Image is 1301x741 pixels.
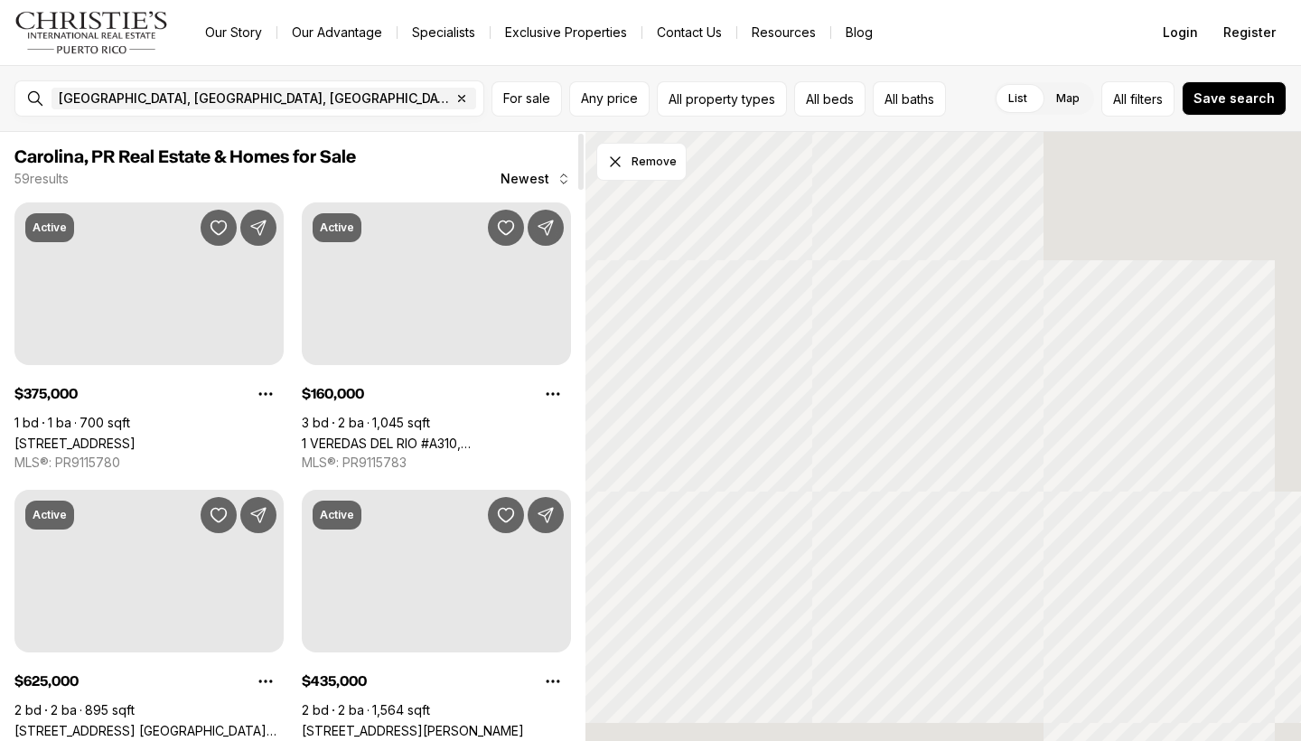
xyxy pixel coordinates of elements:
[320,220,354,235] p: Active
[1193,91,1275,106] span: Save search
[569,81,650,117] button: Any price
[642,20,736,45] button: Contact Us
[581,91,638,106] span: Any price
[1212,14,1287,51] button: Register
[873,81,946,117] button: All baths
[794,81,866,117] button: All beds
[398,20,490,45] a: Specialists
[201,210,237,246] button: Save Property: 4123 ISLA VERDE AVE #201
[302,723,524,738] a: 4633 Ave Isla Verde COND CASTILLO DEL MAR #201, CAROLINA PR, 00979
[240,210,276,246] button: Share Property
[1042,82,1094,115] label: Map
[14,11,169,54] img: logo
[1101,81,1175,117] button: Allfilters
[201,497,237,533] button: Save Property: 5757 AVE. ISLA VERDE #803
[491,20,641,45] a: Exclusive Properties
[1223,25,1276,40] span: Register
[320,508,354,522] p: Active
[1130,89,1163,108] span: filters
[831,20,887,45] a: Blog
[501,172,549,186] span: Newest
[737,20,830,45] a: Resources
[503,91,550,106] span: For sale
[1163,25,1198,40] span: Login
[488,497,524,533] button: Save Property: 4633 Ave Isla Verde COND CASTILLO DEL MAR #201
[59,91,451,106] span: [GEOGRAPHIC_DATA], [GEOGRAPHIC_DATA], [GEOGRAPHIC_DATA]
[33,220,67,235] p: Active
[528,210,564,246] button: Share Property
[491,81,562,117] button: For sale
[14,723,284,738] a: 5757 AVE. ISLA VERDE #803, CAROLINA PR, 00979
[490,161,582,197] button: Newest
[535,663,571,699] button: Property options
[277,20,397,45] a: Our Advantage
[657,81,787,117] button: All property types
[488,210,524,246] button: Save Property: 1 VEREDAS DEL RIO #A310
[14,436,136,451] a: 4123 ISLA VERDE AVE #201, CAROLINA PR, 00979
[14,148,356,166] span: Carolina, PR Real Estate & Homes for Sale
[528,497,564,533] button: Share Property
[191,20,276,45] a: Our Story
[302,436,571,451] a: 1 VEREDAS DEL RIO #A310, CAROLINA PR, 00987
[14,172,69,186] p: 59 results
[535,376,571,412] button: Property options
[596,143,687,181] button: Dismiss drawing
[240,497,276,533] button: Share Property
[1113,89,1127,108] span: All
[1152,14,1209,51] button: Login
[248,663,284,699] button: Property options
[1182,81,1287,116] button: Save search
[994,82,1042,115] label: List
[33,508,67,522] p: Active
[248,376,284,412] button: Property options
